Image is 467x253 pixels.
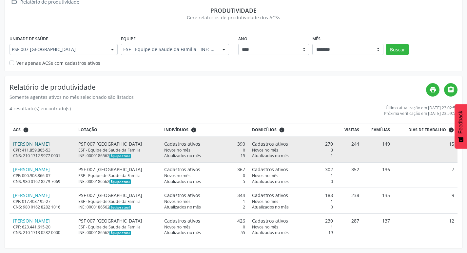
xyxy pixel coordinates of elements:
[252,230,333,235] div: 19
[252,224,278,230] span: Novos no mês
[78,166,157,173] div: PSF 007 [GEOGRAPHIC_DATA]
[164,217,245,224] div: 426
[10,83,426,91] h4: Relatório de produtividade
[164,192,200,199] span: Cadastros ativos
[164,173,245,178] div: 0
[109,231,131,235] span: Esta é a equipe atual deste Agente
[164,204,245,210] div: 2
[164,199,190,204] span: Novos no mês
[164,230,201,235] span: Atualizados no mês
[336,137,362,162] td: 244
[16,60,100,66] label: Ver apenas ACSs com cadastros ativos
[164,173,190,178] span: Novos no mês
[13,147,72,153] div: CPF: 411.859.865-53
[23,127,29,133] i: ACSs que estiveram vinculados a uma UBS neste período, mesmo sem produtividade.
[13,230,72,235] div: CNS: 210 1713 0282 0000
[394,137,457,162] td: 15
[78,147,157,153] div: ESF - Equipe de Saude da Familia
[13,141,50,147] a: [PERSON_NAME]
[164,127,188,133] span: Indivíduos
[13,153,72,158] div: CNS: 210 1712 9977 0001
[252,179,289,184] span: Atualizados no mês
[109,205,131,210] span: Esta é a equipe atual deste Agente
[394,214,457,239] td: 12
[252,166,333,173] div: 302
[252,127,277,133] span: Domicílios
[164,224,245,230] div: 0
[13,127,21,133] span: ACS
[164,166,200,173] span: Cadastros ativos
[336,188,362,213] td: 238
[109,179,131,184] span: Esta é a equipe atual deste Agente
[444,83,457,97] a: 
[252,173,278,178] span: Novos no mês
[191,127,197,133] i: <div class="text-left"> <div> <strong>Cadastros ativos:</strong> Cadastros que estão vinculados a...
[13,173,72,178] div: CPF: 000.908.866-07
[429,86,437,93] i: print
[78,173,157,178] div: ESF - Equipe de Saude da Familia
[336,214,362,239] td: 287
[252,217,288,224] span: Cadastros ativos
[10,94,426,100] div: Somente agentes ativos no mês selecionado são listados
[78,153,157,158] div: INE: 0000186562
[78,192,157,199] div: PSF 007 [GEOGRAPHIC_DATA]
[252,192,333,199] div: 188
[252,153,333,158] div: 1
[252,140,288,147] span: Cadastros ativos
[394,188,457,213] td: 9
[252,147,278,153] span: Novos no mês
[75,123,161,137] th: Lotação
[164,140,245,147] div: 390
[164,179,245,184] div: 5
[252,204,333,210] div: 0
[252,199,278,204] span: Novos no mês
[13,166,50,172] a: [PERSON_NAME]
[164,224,190,230] span: Novos no mês
[78,140,157,147] div: PSF 007 [GEOGRAPHIC_DATA]
[455,104,467,149] button: Feedback - Mostrar pesquisa
[362,137,394,162] td: 149
[78,199,157,204] div: ESF - Equipe de Saude da Familia
[164,140,200,147] span: Cadastros ativos
[78,179,157,184] div: INE: 0000186562
[78,217,157,224] div: PSF 007 [GEOGRAPHIC_DATA]
[164,199,245,204] div: 1
[252,224,333,230] div: 1
[10,105,71,116] div: 4 resultado(s) encontrado(s)
[252,179,333,184] div: 0
[10,7,457,14] div: Produtividade
[10,34,48,44] label: Unidade de saúde
[13,204,72,210] div: CNS: 980 0162 8282 1016
[78,230,157,235] div: INE: 0000186562
[252,192,288,199] span: Cadastros ativos
[13,224,72,230] div: CPF: 623.441.615-20
[12,46,104,53] span: PSF 007 [GEOGRAPHIC_DATA]
[10,14,457,21] div: Gere relatórios de produtividade dos ACSs
[252,217,333,224] div: 230
[13,199,72,204] div: CPF: 017.408.195-27
[164,204,201,210] span: Atualizados no mês
[252,230,289,235] span: Atualizados no mês
[164,153,201,158] span: Atualizados no mês
[252,173,333,178] div: 1
[164,166,245,173] div: 367
[362,162,394,188] td: 136
[336,123,362,137] th: Visitas
[78,224,157,230] div: ESF - Equipe de Saude da Familia
[408,127,446,133] span: Dias de trabalho
[458,111,464,134] span: Feedback
[312,34,321,44] label: Mês
[13,218,50,224] a: [PERSON_NAME]
[13,192,50,198] a: [PERSON_NAME]
[164,179,201,184] span: Atualizados no mês
[384,111,457,116] div: Próxima verificação em [DATE] 23:59:59
[164,192,245,199] div: 344
[164,217,200,224] span: Cadastros ativos
[164,230,245,235] div: 55
[252,147,333,153] div: 3
[362,188,394,213] td: 135
[164,147,190,153] span: Novos no mês
[121,34,136,44] label: Equipe
[362,123,394,137] th: Famílias
[238,34,247,44] label: Ano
